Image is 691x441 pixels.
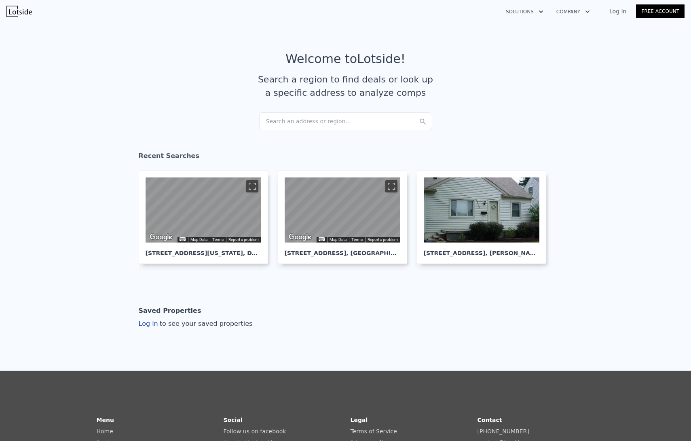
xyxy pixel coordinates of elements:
[212,237,224,242] a: Terms (opens in new tab)
[146,177,261,243] div: Map
[330,237,347,243] button: Map Data
[246,180,258,192] button: Toggle fullscreen view
[478,428,529,435] a: [PHONE_NUMBER]
[224,417,243,423] strong: Social
[285,52,406,66] div: Welcome to Lotside !
[224,428,286,435] a: Follow us on facebook
[368,237,398,242] a: Report a problem
[6,6,32,17] img: Lotside
[97,428,113,435] a: Home
[417,171,553,264] a: [STREET_ADDRESS], [PERSON_NAME][GEOGRAPHIC_DATA]
[148,232,174,243] a: Open this area in Google Maps (opens a new window)
[255,73,436,99] div: Search a region to find deals or look up a specific address to analyze comps
[319,237,324,241] button: Keyboard shortcuts
[139,145,553,171] div: Recent Searches
[287,232,313,243] a: Open this area in Google Maps (opens a new window)
[97,417,114,423] strong: Menu
[478,417,502,423] strong: Contact
[351,237,363,242] a: Terms (opens in new tab)
[228,237,259,242] a: Report a problem
[351,428,397,435] a: Terms of Service
[139,171,275,264] a: Map [STREET_ADDRESS][US_STATE], Danbury
[158,320,253,327] span: to see your saved properties
[148,232,174,243] img: Google
[385,180,397,192] button: Toggle fullscreen view
[278,171,414,264] a: Map [STREET_ADDRESS], [GEOGRAPHIC_DATA]
[550,4,596,19] button: Company
[285,243,400,257] div: [STREET_ADDRESS] , [GEOGRAPHIC_DATA]
[190,237,207,243] button: Map Data
[285,177,400,243] div: Street View
[146,177,261,243] div: Street View
[139,303,201,319] div: Saved Properties
[499,4,550,19] button: Solutions
[285,177,400,243] div: Map
[180,237,185,241] button: Keyboard shortcuts
[287,232,313,243] img: Google
[636,4,685,18] a: Free Account
[600,7,636,15] a: Log In
[424,243,539,257] div: [STREET_ADDRESS] , [PERSON_NAME][GEOGRAPHIC_DATA]
[146,243,261,257] div: [STREET_ADDRESS][US_STATE] , Danbury
[259,112,432,130] div: Search an address or region...
[139,319,253,329] div: Log in
[351,417,368,423] strong: Legal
